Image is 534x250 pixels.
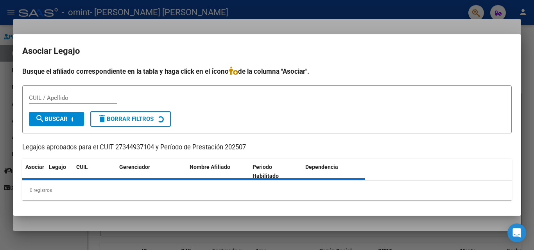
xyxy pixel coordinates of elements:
span: Nombre Afiliado [190,164,230,170]
datatable-header-cell: Periodo Habilitado [249,159,302,184]
button: Borrar Filtros [90,111,171,127]
div: 0 registros [22,181,512,200]
mat-icon: search [35,114,45,123]
datatable-header-cell: Legajo [46,159,73,184]
span: CUIL [76,164,88,170]
span: Periodo Habilitado [253,164,279,179]
span: Borrar Filtros [97,115,154,122]
datatable-header-cell: Dependencia [302,159,365,184]
span: Dependencia [305,164,338,170]
span: Buscar [35,115,68,122]
datatable-header-cell: Gerenciador [116,159,186,184]
h2: Asociar Legajo [22,44,512,59]
datatable-header-cell: Nombre Afiliado [186,159,249,184]
datatable-header-cell: CUIL [73,159,116,184]
h4: Busque el afiliado correspondiente en la tabla y haga click en el ícono de la columna "Asociar". [22,66,512,76]
span: Legajo [49,164,66,170]
span: Asociar [25,164,44,170]
button: Buscar [29,112,84,126]
mat-icon: delete [97,114,107,123]
p: Legajos aprobados para el CUIT 27344937104 y Período de Prestación 202507 [22,143,512,152]
span: Gerenciador [119,164,150,170]
datatable-header-cell: Asociar [22,159,46,184]
div: Open Intercom Messenger [507,223,526,242]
